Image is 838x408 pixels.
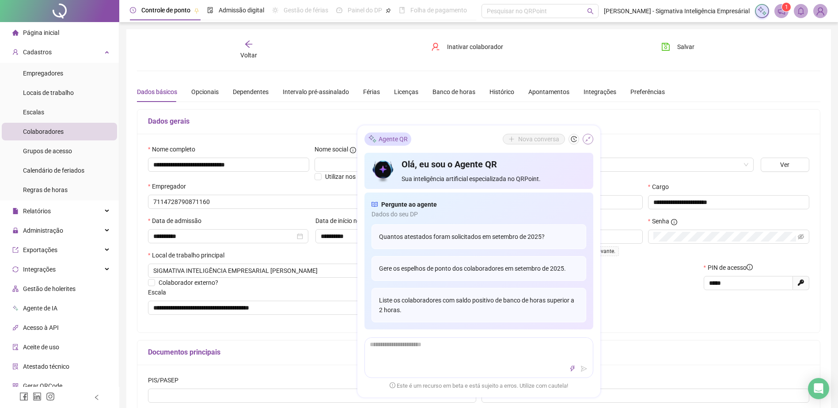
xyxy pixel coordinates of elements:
[33,392,42,401] span: linkedin
[661,42,670,51] span: save
[148,116,809,127] h5: Dados gerais
[579,363,589,374] button: send
[394,87,418,97] div: Licenças
[23,227,63,234] span: Administração
[402,174,586,184] span: Sua inteligência artificial especializada no QRPoint.
[797,7,805,15] span: bell
[148,287,172,297] label: Escala
[233,87,269,97] div: Dependentes
[585,136,591,142] span: shrink
[23,147,72,155] span: Grupos de acesso
[23,324,59,331] span: Acesso à API
[402,158,586,170] h4: Olá, eu sou o Agente QR
[372,288,586,322] div: Liste os colaboradores com saldo positivo de banco de horas superior a 2 horas.
[137,87,177,97] div: Dados básicos
[23,246,57,253] span: Exportações
[708,263,753,272] span: PIN de acesso
[671,219,677,225] span: info-circle
[489,87,514,97] div: Histórico
[569,366,576,372] span: thunderbolt
[191,87,219,97] div: Opcionais
[785,4,788,10] span: 1
[23,109,44,116] span: Escalas
[23,363,69,370] span: Atestado técnico
[447,42,503,52] span: Inativar colaborador
[23,382,62,389] span: Gerar QRCode
[23,266,56,273] span: Integrações
[571,136,577,142] span: history
[23,167,84,174] span: Calendário de feriados
[487,158,748,171] span: Horas Extras 110%
[94,394,100,400] span: left
[153,264,387,277] span: RUA SANTA CATARINA, PAULO LOPES SANTA CATARINA
[630,87,665,97] div: Preferências
[12,30,19,36] span: home
[528,87,569,97] div: Apontamentos
[782,3,791,11] sup: 1
[153,195,471,208] span: 7114728790871160
[240,52,257,59] span: Voltar
[368,134,377,144] img: sparkle-icon.fc2bf0ac1784a2077858766a79e2daf3.svg
[207,7,213,13] span: file-done
[648,182,675,192] label: Cargo
[798,234,804,240] span: eye-invisible
[12,363,19,370] span: solution
[23,208,51,215] span: Relatórios
[46,392,55,401] span: instagram
[23,70,63,77] span: Empregadores
[381,200,437,209] span: Pergunte ao agente
[141,7,190,14] span: Controle de ponto
[503,134,565,144] button: Nova conversa
[336,7,342,13] span: dashboard
[12,247,19,253] span: export
[348,7,382,14] span: Painel do DP
[372,209,586,219] span: Dados do seu DP
[350,147,356,153] span: info-circle
[12,383,19,389] span: qrcode
[148,375,184,385] label: PIS/PASEP
[12,344,19,350] span: audit
[587,8,594,15] span: search
[283,87,349,97] div: Intervalo pré-assinalado
[655,40,701,54] button: Salvar
[315,216,391,226] label: Data de início no QRPoint
[757,6,767,16] img: sparkle-icon.fc2bf0ac1784a2077858766a79e2daf3.svg
[390,382,395,388] span: exclamation-circle
[148,250,230,260] label: Local de trabalho principal
[399,7,405,13] span: book
[747,264,753,270] span: info-circle
[567,363,578,374] button: thunderbolt
[390,382,568,390] span: Este é um recurso em beta e está sujeito a erros. Utilize com cautela!
[386,8,391,13] span: pushpin
[432,87,475,97] div: Banco de horas
[23,186,68,193] span: Regras de horas
[777,7,785,15] span: notification
[244,40,253,49] span: arrow-left
[148,347,809,358] h5: Documentos principais
[677,42,694,52] span: Salvar
[808,378,829,399] div: Open Intercom Messenger
[325,173,383,180] span: Utilizar nos relatórios
[12,286,19,292] span: apartment
[23,49,52,56] span: Cadastros
[12,227,19,234] span: lock
[284,7,328,14] span: Gestão de férias
[23,29,59,36] span: Página inicial
[604,6,750,16] span: [PERSON_NAME] - Sigmativa Inteligência Empresárial
[12,208,19,214] span: file
[148,216,207,226] label: Data de admissão
[372,256,586,281] div: Gere os espelhos de ponto dos colaboradores em setembro de 2025.
[372,158,395,184] img: icon
[23,305,57,312] span: Agente de IA
[814,4,827,18] img: 88192
[363,87,380,97] div: Férias
[364,132,411,146] div: Agente QR
[372,224,586,249] div: Quantos atestados foram solicitados em setembro de 2025?
[23,89,74,96] span: Locais de trabalho
[148,181,192,191] label: Empregador
[410,7,467,14] span: Folha de pagamento
[12,49,19,55] span: user-add
[780,160,789,170] span: Ver
[19,392,28,401] span: facebook
[219,7,264,14] span: Admissão digital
